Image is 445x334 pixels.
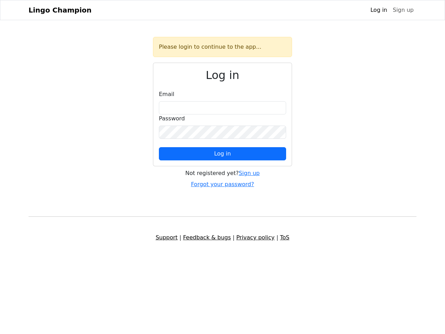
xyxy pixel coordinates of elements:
h2: Log in [159,69,286,82]
a: Feedback & bugs [183,234,231,241]
a: ToS [280,234,289,241]
button: Log in [159,147,286,160]
div: Not registered yet? [153,169,292,177]
label: Email [159,90,174,98]
label: Password [159,114,185,123]
div: | | | [24,233,421,242]
a: Lingo Champion [29,3,91,17]
a: Sign up [239,170,260,176]
span: Log in [214,150,231,157]
a: Sign up [390,3,416,17]
div: Please login to continue to the app... [153,37,292,57]
a: Privacy policy [236,234,275,241]
a: Support [156,234,178,241]
a: Forgot your password? [191,181,254,188]
a: Log in [367,3,390,17]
